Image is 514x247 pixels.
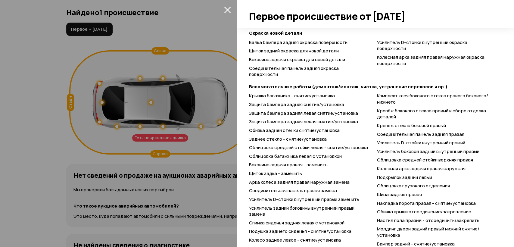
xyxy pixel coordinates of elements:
[249,228,351,234] span: Подушка заднего сиденья - снятие/установка
[377,148,479,155] span: Усилитель боковой задний внутренний правый
[223,5,232,14] button: закрыть
[377,165,466,172] span: Колесная арка задняя правая наружная
[377,39,467,52] span: Усилитель D-стойки внутренний окраска поверхности
[377,139,465,146] span: Усилитель D-стойки внутренний правый
[377,208,471,215] span: Обивка крыши отсоединение/закрепление
[377,131,464,137] span: Соединительная панель задняя правая
[377,183,450,189] span: Облицовка грузового отделения
[249,187,337,194] span: Соединительная панель правая замена
[377,157,473,163] span: Облицовка средней стойки верхняя правая
[377,108,486,120] span: Крепёж бокового стекла правый в сборе отделка деталей
[249,118,358,125] span: Защита бампера задняя левая снятие/установка
[249,84,496,90] strong: Вспомогательные работы (демонтаж/монтаж, чистка, устранение перекосов и пр.)
[377,217,479,224] span: Настил пола правый - отсоединить/закрепить
[249,56,345,63] span: Боковина задняя окраска для новой детали
[249,127,340,133] span: Обивка задней стенки снятие/установка
[249,110,358,116] span: Защита бампера задняя левая снятие/установка
[377,54,484,67] span: Колесная арка задняя правая наружная окраска поверхности
[377,226,479,238] span: Молдинг двери задний правый нижний снятие/установка
[377,200,476,206] span: Накладка порога правая - снятие/установка
[249,237,341,243] span: Колесо заднее левое - снятие/установка
[249,39,347,45] span: Балка бампера задняя окраска поверхности
[377,122,446,129] span: Крепеж стекла боковой правый
[249,220,344,226] span: Спинка сиденья задняя левая с установкой
[377,191,422,198] span: Шина задняя правая
[249,179,350,185] span: Арка колеса задняя правая наружная замена
[249,144,368,151] span: Облицовка средней стойки левая - снятие/установка
[249,48,339,54] span: Щиток задний окраска для новой детали
[249,196,359,202] span: Усилитель D-стойки внутренний правый заменить
[249,101,344,108] span: Защита бампера задняя снятие/установка
[249,153,342,159] span: Облицовка багажника левая с установкой
[249,65,339,78] span: Соединительная панель задняя окраска поверхности
[249,30,496,36] strong: Окраска новой детали
[249,161,328,168] span: Боковина задняя правая - заменить
[249,205,354,217] span: Усилитель задний боковины внутренний правый замена
[249,92,335,99] span: Крышка багажника - снятие/установка
[249,136,327,142] span: Заднее стекло - снятие/установка
[377,174,432,180] span: Подкрылок задний левый
[377,241,455,247] span: Бампер задний - снятие/установка
[377,92,488,105] span: Комплект клея бокового стекла правого бокового/нижнего
[249,170,302,177] span: Щиток задка - заменить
